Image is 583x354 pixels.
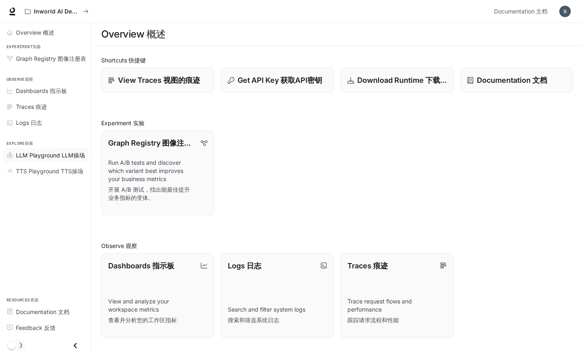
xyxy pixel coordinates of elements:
p: Inworld AI Demos [34,8,80,15]
font: 指示板 [152,261,174,270]
font: 资源 [30,297,39,303]
font: 开展 A/B 测试，找出能最佳提升业务指标的变体。 [108,186,194,202]
font: 观察 [25,77,33,82]
a: View Traces 视图的痕迹 [101,68,214,93]
a: Documentation 文档 [491,3,554,20]
font: 日志 [247,261,261,270]
a: Overview [3,25,88,40]
p: Documentation [477,75,547,86]
font: 图像注册表 [58,55,86,62]
span: Logs [16,118,42,127]
font: 反馈 [44,324,56,331]
font: 视图的痕迹 [163,76,200,84]
h1: Overview [101,26,166,42]
font: 痕迹 [373,261,388,270]
a: Documentation [3,305,88,319]
p: Dashboards [108,260,174,271]
a: Dashboards 指示板View and analyze your workspace metrics查看并分析您的工作区指标 [101,253,214,338]
span: Dashboards [16,86,67,95]
span: Documentation [494,7,547,17]
font: LLM操场 [62,152,85,159]
span: Traces [16,102,47,111]
a: Graph Registry [3,51,90,66]
font: 下载运行时 [425,76,462,84]
a: LLM Playground [3,148,89,162]
font: 日志 [31,119,42,126]
span: Dark mode toggle [7,341,16,350]
font: 指示板 [50,87,67,94]
p: Graph Registry [108,137,198,148]
a: Traces [3,100,88,114]
h2: Experiment [101,119,573,127]
a: TTS Playground [3,164,88,178]
p: Trace request flows and performance [347,297,447,331]
p: Traces [347,260,388,271]
img: User avatar [559,6,571,17]
h2: Observe [101,241,573,250]
button: Get API Key 获取API密钥 [221,68,334,93]
font: 跟踪请求流程和性能 [347,316,434,324]
p: Download Runtime [357,75,447,86]
button: All workspaces [21,3,92,20]
a: Traces 痕迹Trace request flows and performance跟踪请求流程和性能 [340,253,454,338]
button: User avatar [557,3,573,20]
font: 图像注册表 [162,139,199,147]
font: 查看并分析您的工作区指标 [108,316,194,324]
span: Documentation [16,308,69,316]
font: 搜索和筛选系统日志 [228,316,314,324]
span: TTS Playground [16,167,83,175]
font: 概述 [147,28,166,40]
a: Download Runtime 下载运行时 [340,68,454,93]
a: Graph Registry 图像注册表Run A/B tests and discover which variant best improves your business metrics开... [101,131,214,215]
span: LLM Playground [16,151,85,159]
p: View Traces [118,75,200,86]
p: Logs [228,260,261,271]
p: Get API Key [238,75,322,86]
span: Feedback [16,323,56,332]
h2: Shortcuts [101,56,573,64]
font: 探索 [25,141,33,146]
font: TTS操场 [61,168,83,175]
font: 痕迹 [36,103,47,110]
p: Search and filter system logs [228,305,327,331]
font: 文档 [532,76,547,84]
font: 观察 [126,242,137,249]
p: Run A/B tests and discover which variant best improves your business metrics [108,159,207,208]
a: Logs 日志Search and filter system logs搜索和筛选系统日志 [221,253,334,338]
font: 获取API密钥 [280,76,322,84]
font: 文档 [536,8,547,15]
font: 实验 [33,44,41,49]
span: Graph Registry [16,54,86,63]
font: 概述 [43,29,54,36]
a: Dashboards [3,84,88,98]
span: Overview [16,28,54,37]
font: 文档 [58,308,69,315]
font: 实验 [133,119,145,126]
a: Logs [3,115,88,130]
p: View and analyze your workspace metrics [108,297,207,331]
font: 快捷键 [129,57,146,64]
a: Feedback [3,321,88,335]
button: Close drawer [66,337,85,354]
a: Documentation 文档 [460,68,573,93]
